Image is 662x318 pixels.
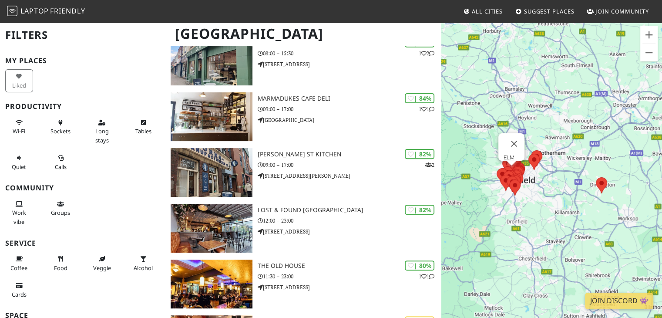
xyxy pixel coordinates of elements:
a: Join Community [583,3,652,19]
button: Zoom out [640,44,658,61]
span: Stable Wi-Fi [13,127,25,135]
p: 2 [425,161,434,169]
h3: Service [5,239,160,247]
button: Sockets [47,115,74,139]
span: Work-friendly tables [135,127,151,135]
span: Join Community [595,7,649,15]
div: | 82% [405,205,434,215]
img: Lost & Found Sheffield [171,204,252,253]
h3: [PERSON_NAME] St Kitchen [258,151,442,158]
a: The Old House | 80% 11 The Old House 11:30 – 23:00 [STREET_ADDRESS] [165,260,441,308]
p: [STREET_ADDRESS][PERSON_NAME] [258,172,442,180]
img: Marmadukes Cafe Deli [171,92,252,141]
h3: Lost & Found [GEOGRAPHIC_DATA] [258,206,442,214]
span: Video/audio calls [55,163,67,171]
a: LaptopFriendly LaptopFriendly [7,4,85,19]
button: Work vibe [5,197,33,229]
a: All Cities [460,3,506,19]
span: Credit cards [12,291,27,298]
p: 11:30 – 23:00 [258,272,442,281]
img: LaptopFriendly [7,6,17,16]
button: Quiet [5,151,33,174]
button: Coffee [5,252,33,275]
span: All Cities [472,7,503,15]
p: [STREET_ADDRESS] [258,60,442,68]
img: John St Kitchen [171,148,252,197]
button: Groups [47,197,74,220]
p: 09:00 – 17:00 [258,161,442,169]
span: Friendly [50,6,85,16]
button: Veggie [88,252,116,275]
h3: Community [5,184,160,192]
span: Group tables [51,209,70,217]
span: People working [12,209,26,225]
h1: [GEOGRAPHIC_DATA] [168,22,440,46]
a: Suggest Places [512,3,578,19]
button: Long stays [88,115,116,147]
span: Suggest Places [524,7,575,15]
span: Quiet [12,163,26,171]
span: Laptop [20,6,49,16]
span: Power sockets [50,127,71,135]
p: 1 1 [419,105,434,113]
button: Cards [5,278,33,301]
button: Calls [47,151,74,174]
img: The Old House [171,260,252,308]
a: ELM | 86% 12 ELM 08:00 – 15:30 [STREET_ADDRESS] [165,37,441,85]
button: Tables [129,115,157,139]
p: [GEOGRAPHIC_DATA] [258,116,442,124]
div: | 82% [405,149,434,159]
img: ELM [171,37,252,85]
p: 09:00 – 17:00 [258,105,442,113]
span: Coffee [10,264,27,272]
button: Wi-Fi [5,115,33,139]
div: | 84% [405,93,434,103]
button: Food [47,252,74,275]
span: Alcohol [134,264,153,272]
p: 12:00 – 23:00 [258,217,442,225]
a: Lost & Found Sheffield | 82% Lost & Found [GEOGRAPHIC_DATA] 12:00 – 23:00 [STREET_ADDRESS] [165,204,441,253]
button: Zoom in [640,26,658,44]
h3: Marmadukes Cafe Deli [258,95,442,102]
span: Veggie [93,264,111,272]
span: Food [54,264,67,272]
p: [STREET_ADDRESS] [258,283,442,291]
p: 1 1 [419,272,434,281]
button: Close [504,133,524,154]
h3: Productivity [5,102,160,111]
h3: The Old House [258,262,442,270]
button: Alcohol [129,252,157,275]
a: Marmadukes Cafe Deli | 84% 11 Marmadukes Cafe Deli 09:00 – 17:00 [GEOGRAPHIC_DATA] [165,92,441,141]
h2: Filters [5,22,160,48]
span: Long stays [95,127,109,144]
h3: My Places [5,57,160,65]
a: John St Kitchen | 82% 2 [PERSON_NAME] St Kitchen 09:00 – 17:00 [STREET_ADDRESS][PERSON_NAME] [165,148,441,197]
a: ELM [504,154,514,161]
div: | 80% [405,260,434,271]
p: [STREET_ADDRESS] [258,227,442,236]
